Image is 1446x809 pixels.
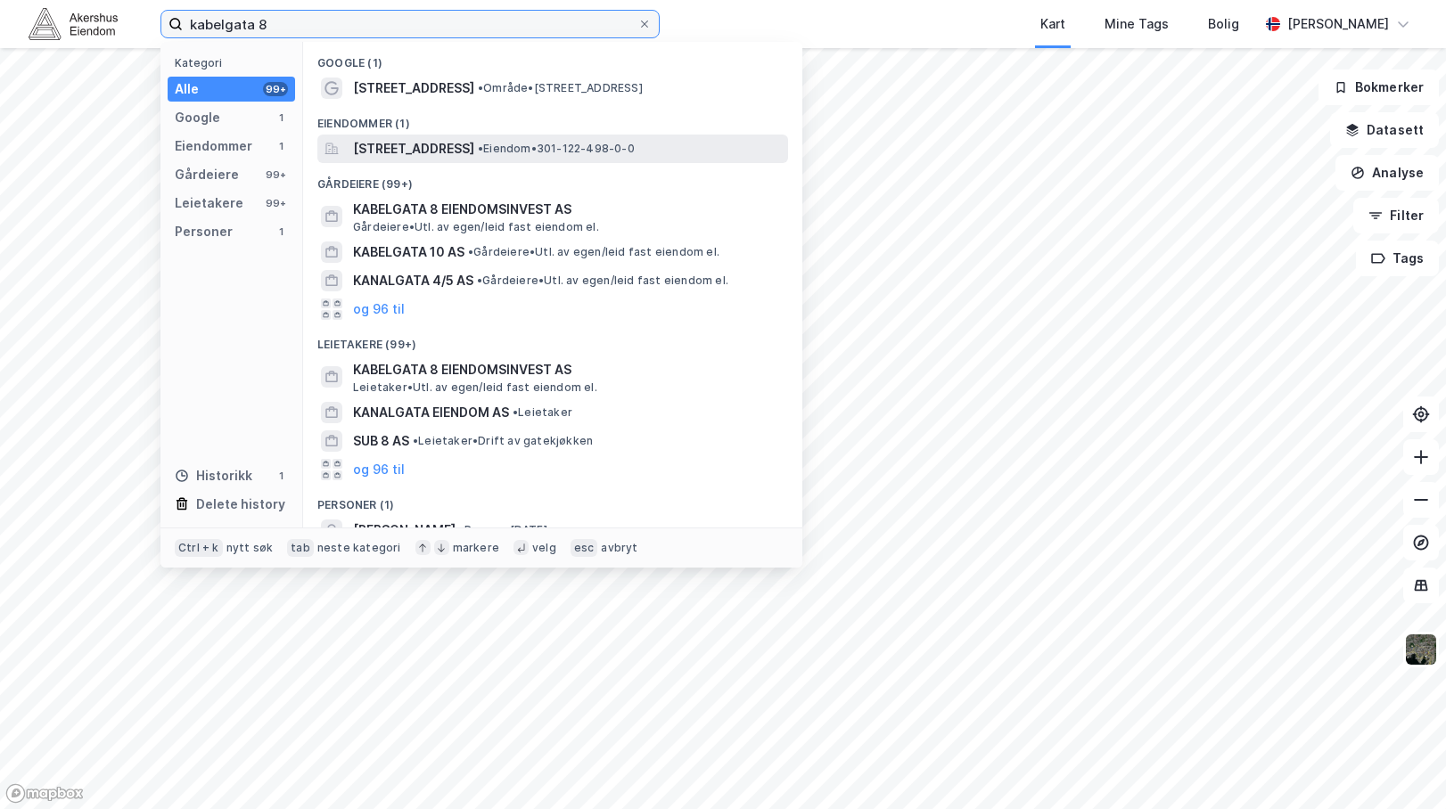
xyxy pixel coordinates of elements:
[1335,155,1439,191] button: Analyse
[303,102,802,135] div: Eiendommer (1)
[303,42,802,74] div: Google (1)
[1353,198,1439,233] button: Filter
[353,298,405,320] button: og 96 til
[353,380,597,395] span: Leietaker • Utl. av egen/leid fast eiendom el.
[353,459,405,480] button: og 96 til
[478,81,643,95] span: Område • [STREET_ADDRESS]
[175,107,220,128] div: Google
[353,402,509,423] span: KANALGATA EIENDOM AS
[513,405,572,420] span: Leietaker
[601,541,637,555] div: avbryt
[478,142,635,156] span: Eiendom • 301-122-498-0-0
[317,541,401,555] div: neste kategori
[353,270,473,291] span: KANALGATA 4/5 AS
[274,225,288,239] div: 1
[413,434,593,448] span: Leietaker • Drift av gatekjøkken
[274,110,288,125] div: 1
[196,494,285,515] div: Delete history
[353,519,456,541] span: [PERSON_NAME]
[532,541,556,555] div: velg
[353,199,781,220] span: KABELGATA 8 EIENDOMSINVEST AS
[175,135,252,157] div: Eiendommer
[353,220,599,234] span: Gårdeiere • Utl. av egen/leid fast eiendom el.
[175,539,223,557] div: Ctrl + k
[175,164,239,185] div: Gårdeiere
[353,241,464,263] span: KABELGATA 10 AS
[353,138,474,159] span: [STREET_ADDRESS]
[571,539,598,557] div: esc
[175,192,243,214] div: Leietakere
[413,434,418,447] span: •
[1404,633,1438,666] img: 9k=
[263,82,288,96] div: 99+
[513,405,518,419] span: •
[459,523,547,537] span: Person • [DATE]
[263,196,288,210] div: 99+
[1287,13,1389,35] div: [PERSON_NAME]
[353,430,409,452] span: SUB 8 AS
[183,11,637,37] input: Søk på adresse, matrikkel, gårdeiere, leietakere eller personer
[1356,241,1439,276] button: Tags
[468,245,473,258] span: •
[175,221,233,242] div: Personer
[175,78,199,100] div: Alle
[1319,69,1439,105] button: Bokmerker
[175,465,252,486] div: Historikk
[226,541,274,555] div: nytt søk
[468,245,719,259] span: Gårdeiere • Utl. av egen/leid fast eiendom el.
[287,539,314,557] div: tab
[1208,13,1239,35] div: Bolig
[1357,723,1446,809] div: Kontrollprogram for chat
[477,274,728,288] span: Gårdeiere • Utl. av egen/leid fast eiendom el.
[478,81,483,94] span: •
[303,163,802,195] div: Gårdeiere (99+)
[1357,723,1446,809] iframe: Chat Widget
[1105,13,1169,35] div: Mine Tags
[478,142,483,155] span: •
[303,484,802,516] div: Personer (1)
[459,523,464,536] span: •
[477,274,482,287] span: •
[1040,13,1065,35] div: Kart
[263,168,288,182] div: 99+
[274,139,288,153] div: 1
[175,56,295,69] div: Kategori
[353,359,781,380] span: KABELGATA 8 EIENDOMSINVEST AS
[29,8,118,39] img: akershus-eiendom-logo.9091f326c980b4bce74ccdd9f866810c.svg
[5,783,84,804] a: Mapbox homepage
[274,469,288,483] div: 1
[1330,112,1439,148] button: Datasett
[353,78,474,99] span: [STREET_ADDRESS]
[453,541,499,555] div: markere
[303,323,802,355] div: Leietakere (99+)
